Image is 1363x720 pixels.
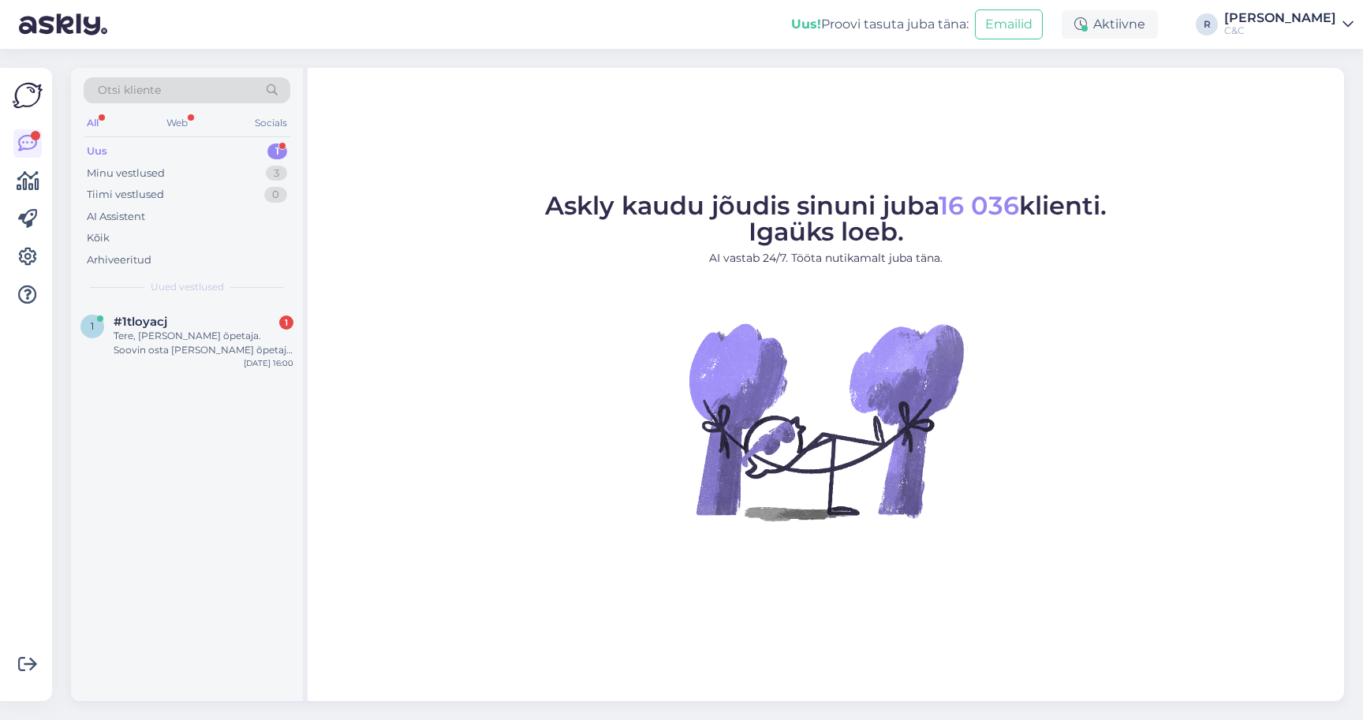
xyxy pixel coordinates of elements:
div: Tere, [PERSON_NAME] õpetaja. Soovin osta [PERSON_NAME] õpetaja soodustusega aga mul ei ole ITIC k... [114,329,293,357]
div: Aktiivne [1062,10,1158,39]
span: Uued vestlused [151,280,224,294]
span: 1 [91,320,94,332]
div: 3 [266,166,287,181]
div: Minu vestlused [87,166,165,181]
div: 1 [279,315,293,330]
span: Askly kaudu jõudis sinuni juba klienti. Igaüks loeb. [545,190,1107,247]
div: All [84,113,102,133]
p: AI vastab 24/7. Tööta nutikamalt juba täna. [545,250,1107,267]
div: Kõik [87,230,110,246]
button: Emailid [975,9,1043,39]
img: No Chat active [684,279,968,563]
div: Tiimi vestlused [87,187,164,203]
div: 0 [264,187,287,203]
div: Web [163,113,191,133]
div: C&C [1224,24,1336,37]
b: Uus! [791,17,821,32]
div: AI Assistent [87,209,145,225]
span: 16 036 [939,190,1019,221]
div: 1 [267,144,287,159]
div: Proovi tasuta juba täna: [791,15,969,34]
span: Otsi kliente [98,82,161,99]
div: R [1196,13,1218,35]
div: Socials [252,113,290,133]
img: Askly Logo [13,80,43,110]
div: [DATE] 16:00 [244,357,293,369]
span: #1tloyacj [114,315,167,329]
a: [PERSON_NAME]C&C [1224,12,1354,37]
div: Arhiveeritud [87,252,151,268]
div: Uus [87,144,107,159]
div: [PERSON_NAME] [1224,12,1336,24]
